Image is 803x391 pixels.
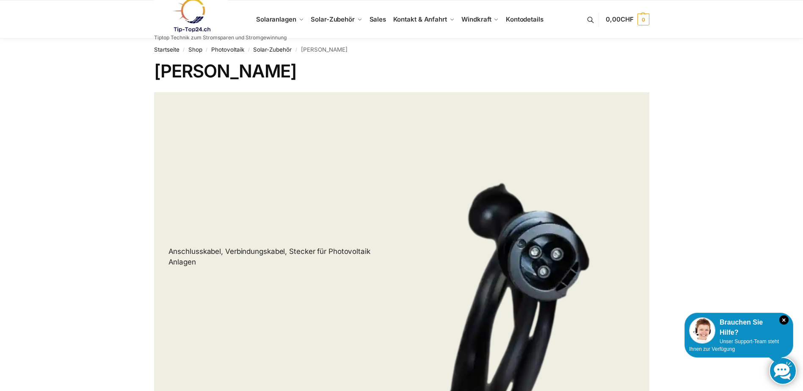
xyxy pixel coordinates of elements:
span: Windkraft [461,15,491,23]
span: / [202,47,211,53]
p: Anschlusskabel, Verbindungskabel, Stecker für Photovoltaik Anlagen [168,246,387,268]
span: Solaranlagen [256,15,296,23]
a: Kontakt & Anfahrt [389,0,458,39]
a: Shop [188,46,202,53]
span: / [179,47,188,53]
span: Solar-Zubehör [311,15,355,23]
a: Startseite [154,46,179,53]
span: / [292,47,301,53]
a: Kontodetails [502,0,547,39]
span: / [244,47,253,53]
a: Solar-Zubehör [253,46,292,53]
span: Kontodetails [506,15,544,23]
a: 0,00CHF 0 [606,7,649,32]
div: Brauchen Sie Hilfe? [689,317,789,338]
span: Unser Support-Team steht Ihnen zur Verfügung [689,339,779,352]
i: Schließen [779,315,789,325]
span: Kontakt & Anfahrt [393,15,447,23]
span: 0 [637,14,649,25]
span: 0,00 [606,15,633,23]
a: Solar-Zubehör [307,0,366,39]
a: Photovoltaik [211,46,244,53]
p: Tiptop Technik zum Stromsparen und Stromgewinnung [154,35,287,40]
h1: [PERSON_NAME] [154,61,649,82]
nav: Breadcrumb [154,39,649,61]
span: CHF [621,15,634,23]
img: Customer service [689,317,715,344]
a: Windkraft [458,0,502,39]
span: Sales [370,15,386,23]
a: Sales [366,0,389,39]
